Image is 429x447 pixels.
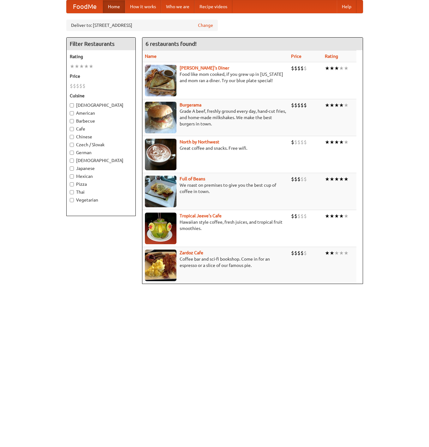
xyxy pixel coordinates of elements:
[89,63,93,70] li: ★
[84,63,89,70] li: ★
[145,219,286,232] p: Hawaiian style coffee, fresh juices, and tropical fruit smoothies.
[70,143,74,147] input: Czech / Slovak
[145,182,286,195] p: We roast on premises to give you the best cup of coffee in town.
[325,139,330,146] li: ★
[291,250,294,257] li: $
[70,126,132,132] label: Cafe
[297,65,301,72] li: $
[145,145,286,151] p: Great coffee and snacks. Free wifi.
[125,0,161,13] a: How it works
[301,102,304,109] li: $
[294,65,297,72] li: $
[180,250,203,255] a: Zardoz Cafe
[180,65,229,70] a: [PERSON_NAME]'s Diner
[70,197,132,203] label: Vegetarian
[339,213,344,220] li: ★
[145,108,286,127] p: Grade A beef, freshly ground every day, hand-cut fries, and home-made milkshakes. We make the bes...
[325,102,330,109] li: ★
[70,189,132,195] label: Thai
[304,65,307,72] li: $
[334,176,339,183] li: ★
[70,73,132,79] h5: Price
[325,250,330,257] li: ★
[70,82,73,89] li: $
[70,149,132,156] label: German
[301,65,304,72] li: $
[339,102,344,109] li: ★
[180,176,205,181] a: Full of Beans
[145,139,176,170] img: north.jpg
[70,111,74,115] input: American
[291,65,294,72] li: $
[294,102,297,109] li: $
[70,198,74,202] input: Vegetarian
[330,139,334,146] li: ★
[291,176,294,183] li: $
[145,250,176,281] img: zardoz.jpg
[70,63,74,70] li: ★
[70,173,132,179] label: Mexican
[294,213,297,220] li: $
[301,176,304,183] li: $
[180,213,222,218] a: Tropical Jeeve's Cafe
[344,176,349,183] li: ★
[337,0,356,13] a: Help
[145,102,176,133] img: burgerama.jpg
[180,102,201,107] b: Burgerama
[297,213,301,220] li: $
[66,20,218,31] div: Deliver to: [STREET_ADDRESS]
[325,213,330,220] li: ★
[70,93,132,99] h5: Cuisine
[145,71,286,84] p: Food like mom cooked, if you grew up in [US_STATE] and mom ran a diner. Try our blue plate special!
[194,0,232,13] a: Recipe videos
[344,250,349,257] li: ★
[70,102,132,108] label: [DEMOGRAPHIC_DATA]
[198,22,213,28] a: Change
[70,182,74,186] input: Pizza
[301,250,304,257] li: $
[76,82,79,89] li: $
[146,41,197,47] ng-pluralize: 6 restaurants found!
[70,181,132,187] label: Pizza
[145,65,176,96] img: sallys.jpg
[73,82,76,89] li: $
[70,151,74,155] input: German
[297,102,301,109] li: $
[180,139,219,144] a: North by Northwest
[70,127,74,131] input: Cafe
[70,142,132,148] label: Czech / Slovak
[294,176,297,183] li: $
[70,190,74,194] input: Thai
[325,65,330,72] li: ★
[70,159,74,163] input: [DEMOGRAPHIC_DATA]
[82,82,86,89] li: $
[145,54,157,59] a: Name
[330,176,334,183] li: ★
[334,139,339,146] li: ★
[297,176,301,183] li: $
[70,135,74,139] input: Chinese
[325,176,330,183] li: ★
[70,110,132,116] label: American
[325,54,338,59] a: Rating
[79,82,82,89] li: $
[79,63,84,70] li: ★
[67,0,103,13] a: FoodMe
[330,65,334,72] li: ★
[344,139,349,146] li: ★
[70,119,74,123] input: Barbecue
[103,0,125,13] a: Home
[291,102,294,109] li: $
[294,139,297,146] li: $
[301,139,304,146] li: $
[304,250,307,257] li: $
[297,250,301,257] li: $
[145,213,176,244] img: jeeves.jpg
[304,102,307,109] li: $
[301,213,304,220] li: $
[70,157,132,164] label: [DEMOGRAPHIC_DATA]
[74,63,79,70] li: ★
